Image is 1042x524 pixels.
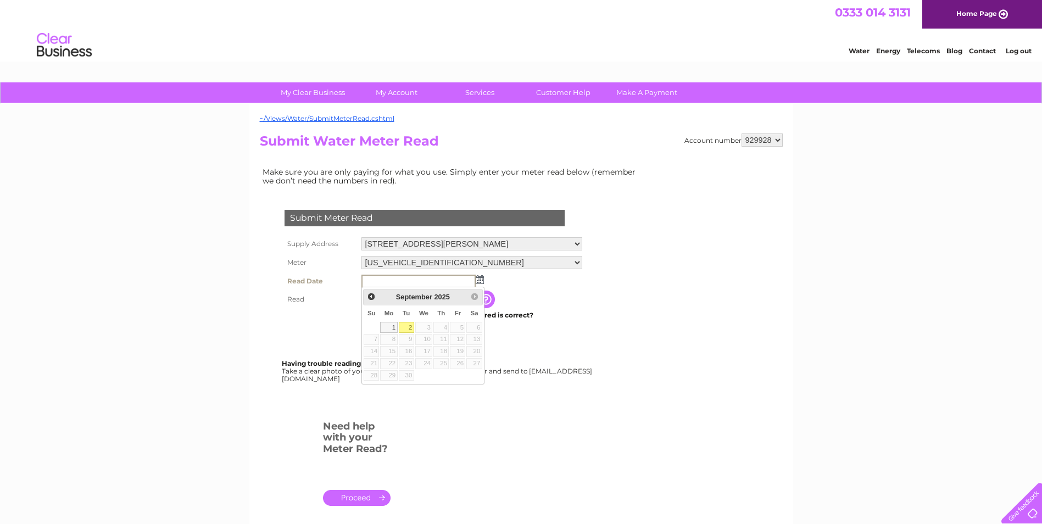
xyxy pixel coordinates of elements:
[455,310,461,316] span: Friday
[365,291,377,303] a: Prev
[282,235,359,253] th: Supply Address
[262,6,781,53] div: Clear Business is a trading name of Verastar Limited (registered in [GEOGRAPHIC_DATA] No. 3667643...
[946,47,962,55] a: Blog
[434,293,449,301] span: 2025
[351,82,442,103] a: My Account
[876,47,900,55] a: Energy
[684,133,783,147] div: Account number
[1006,47,1032,55] a: Log out
[385,310,394,316] span: Monday
[471,310,478,316] span: Saturday
[36,29,92,62] img: logo.png
[260,133,783,154] h2: Submit Water Meter Read
[285,210,565,226] div: Submit Meter Read
[268,82,358,103] a: My Clear Business
[282,272,359,291] th: Read Date
[907,47,940,55] a: Telecoms
[323,490,391,506] a: .
[403,310,410,316] span: Tuesday
[282,359,405,367] b: Having trouble reading your meter?
[849,47,870,55] a: Water
[359,308,585,322] td: Are you sure the read you have entered is correct?
[282,291,359,308] th: Read
[419,310,428,316] span: Wednesday
[367,310,376,316] span: Sunday
[476,275,484,284] img: ...
[260,114,394,122] a: ~/Views/Water/SubmitMeterRead.cshtml
[260,165,644,188] td: Make sure you are only paying for what you use. Simply enter your meter read below (remember we d...
[437,310,445,316] span: Thursday
[380,322,397,333] a: 1
[518,82,609,103] a: Customer Help
[477,291,497,308] input: Information
[396,293,432,301] span: September
[835,5,911,19] a: 0333 014 3131
[282,253,359,272] th: Meter
[969,47,996,55] a: Contact
[282,360,594,382] div: Take a clear photo of your readings, tell us which supply it's for and send to [EMAIL_ADDRESS][DO...
[434,82,525,103] a: Services
[399,322,414,333] a: 2
[323,419,391,460] h3: Need help with your Meter Read?
[367,292,376,301] span: Prev
[601,82,692,103] a: Make A Payment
